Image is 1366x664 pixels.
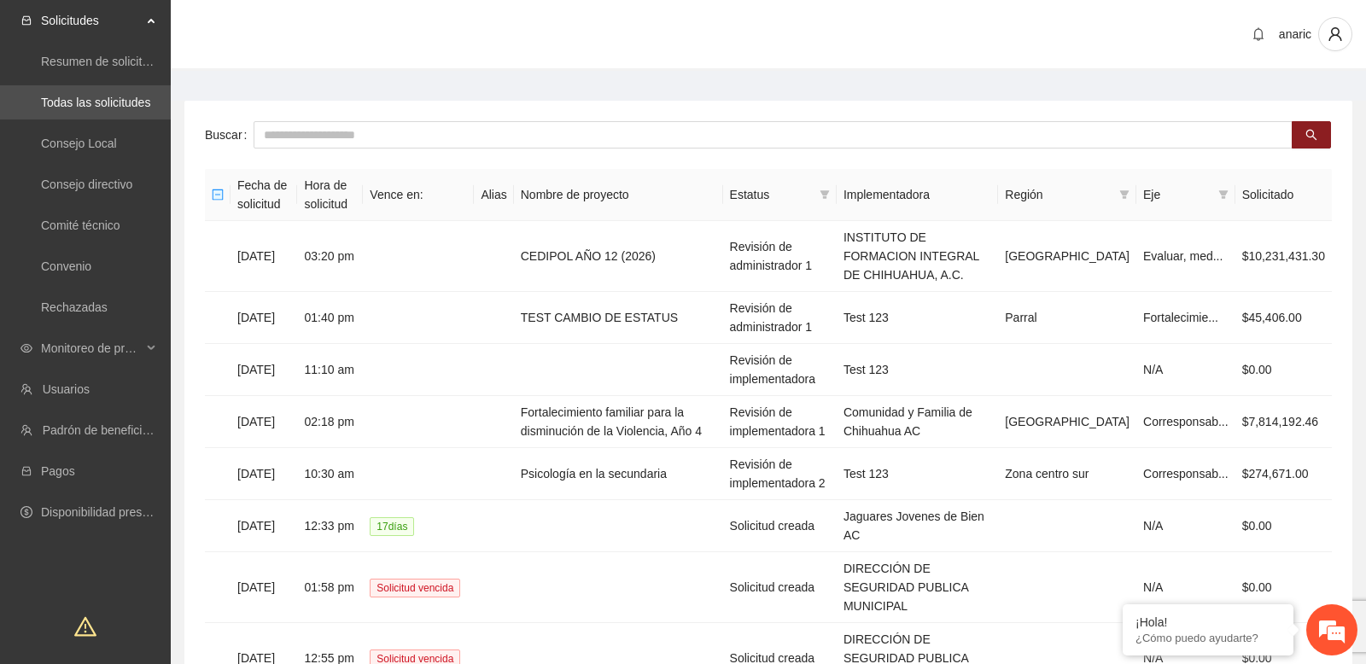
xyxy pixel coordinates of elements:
[297,552,363,623] td: 01:58 pm
[1135,615,1281,629] div: ¡Hola!
[1143,467,1229,481] span: Corresponsab...
[1136,552,1235,623] td: N/A
[41,178,132,191] a: Consejo directivo
[231,221,297,292] td: [DATE]
[1235,448,1332,500] td: $274,671.00
[723,344,837,396] td: Revisión de implementadora
[1235,292,1332,344] td: $45,406.00
[363,169,474,221] th: Vence en:
[297,221,363,292] td: 03:20 pm
[1143,415,1229,428] span: Corresponsab...
[41,218,120,232] a: Comité técnico
[231,292,297,344] td: [DATE]
[297,292,363,344] td: 01:40 pm
[1215,182,1232,207] span: filter
[231,500,297,552] td: [DATE]
[212,189,224,201] span: minus-square
[1319,26,1351,42] span: user
[514,292,723,344] td: TEST CAMBIO DE ESTATUS
[1292,121,1331,149] button: search
[41,259,91,273] a: Convenio
[41,464,75,478] a: Pagos
[43,382,90,396] a: Usuarios
[231,448,297,500] td: [DATE]
[231,344,297,396] td: [DATE]
[1246,27,1271,41] span: bell
[474,169,513,221] th: Alias
[514,221,723,292] td: CEDIPOL AÑO 12 (2026)
[1235,169,1332,221] th: Solicitado
[1245,20,1272,48] button: bell
[41,137,117,150] a: Consejo Local
[41,331,142,365] span: Monitoreo de proyectos
[1143,249,1223,263] span: Evaluar, med...
[837,448,998,500] td: Test 123
[20,342,32,354] span: eye
[1005,185,1112,204] span: Región
[297,169,363,221] th: Hora de solicitud
[297,396,363,448] td: 02:18 pm
[1305,129,1317,143] span: search
[1235,500,1332,552] td: $0.00
[820,189,830,200] span: filter
[816,182,833,207] span: filter
[370,579,460,597] span: Solicitud vencida
[723,292,837,344] td: Revisión de administrador 1
[20,15,32,26] span: inbox
[297,448,363,500] td: 10:30 am
[514,448,723,500] td: Psicología en la secundaria
[1143,311,1218,324] span: Fortalecimie...
[297,500,363,552] td: 12:33 pm
[1218,189,1229,200] span: filter
[43,423,168,437] a: Padrón de beneficiarios
[297,344,363,396] td: 11:10 am
[723,396,837,448] td: Revisión de implementadora 1
[998,221,1136,292] td: [GEOGRAPHIC_DATA]
[41,300,108,314] a: Rechazadas
[1116,182,1133,207] span: filter
[837,169,998,221] th: Implementadora
[1135,632,1281,644] p: ¿Cómo puedo ayudarte?
[1279,27,1311,41] span: anaric
[370,517,414,536] span: 17 día s
[231,169,297,221] th: Fecha de solicitud
[41,55,233,68] a: Resumen de solicitudes por aprobar
[837,552,998,623] td: DIRECCIÓN DE SEGURIDAD PUBLICA MUNICIPAL
[723,221,837,292] td: Revisión de administrador 1
[205,121,254,149] label: Buscar
[1318,17,1352,51] button: user
[998,292,1136,344] td: Parral
[837,500,998,552] td: Jaguares Jovenes de Bien AC
[1136,344,1235,396] td: N/A
[1119,189,1130,200] span: filter
[837,396,998,448] td: Comunidad y Familia de Chihuahua AC
[1143,185,1211,204] span: Eje
[1235,221,1332,292] td: $10,231,431.30
[1136,500,1235,552] td: N/A
[514,396,723,448] td: Fortalecimiento familiar para la disminución de la Violencia, Año 4
[998,396,1136,448] td: [GEOGRAPHIC_DATA]
[837,221,998,292] td: INSTITUTO DE FORMACION INTEGRAL DE CHIHUAHUA, A.C.
[723,448,837,500] td: Revisión de implementadora 2
[74,615,96,638] span: warning
[723,552,837,623] td: Solicitud creada
[41,96,150,109] a: Todas las solicitudes
[837,344,998,396] td: Test 123
[1235,396,1332,448] td: $7,814,192.46
[1235,344,1332,396] td: $0.00
[1235,552,1332,623] td: $0.00
[41,505,187,519] a: Disponibilidad presupuestal
[837,292,998,344] td: Test 123
[231,552,297,623] td: [DATE]
[998,448,1136,500] td: Zona centro sur
[723,500,837,552] td: Solicitud creada
[730,185,813,204] span: Estatus
[41,3,142,38] span: Solicitudes
[231,396,297,448] td: [DATE]
[514,169,723,221] th: Nombre de proyecto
